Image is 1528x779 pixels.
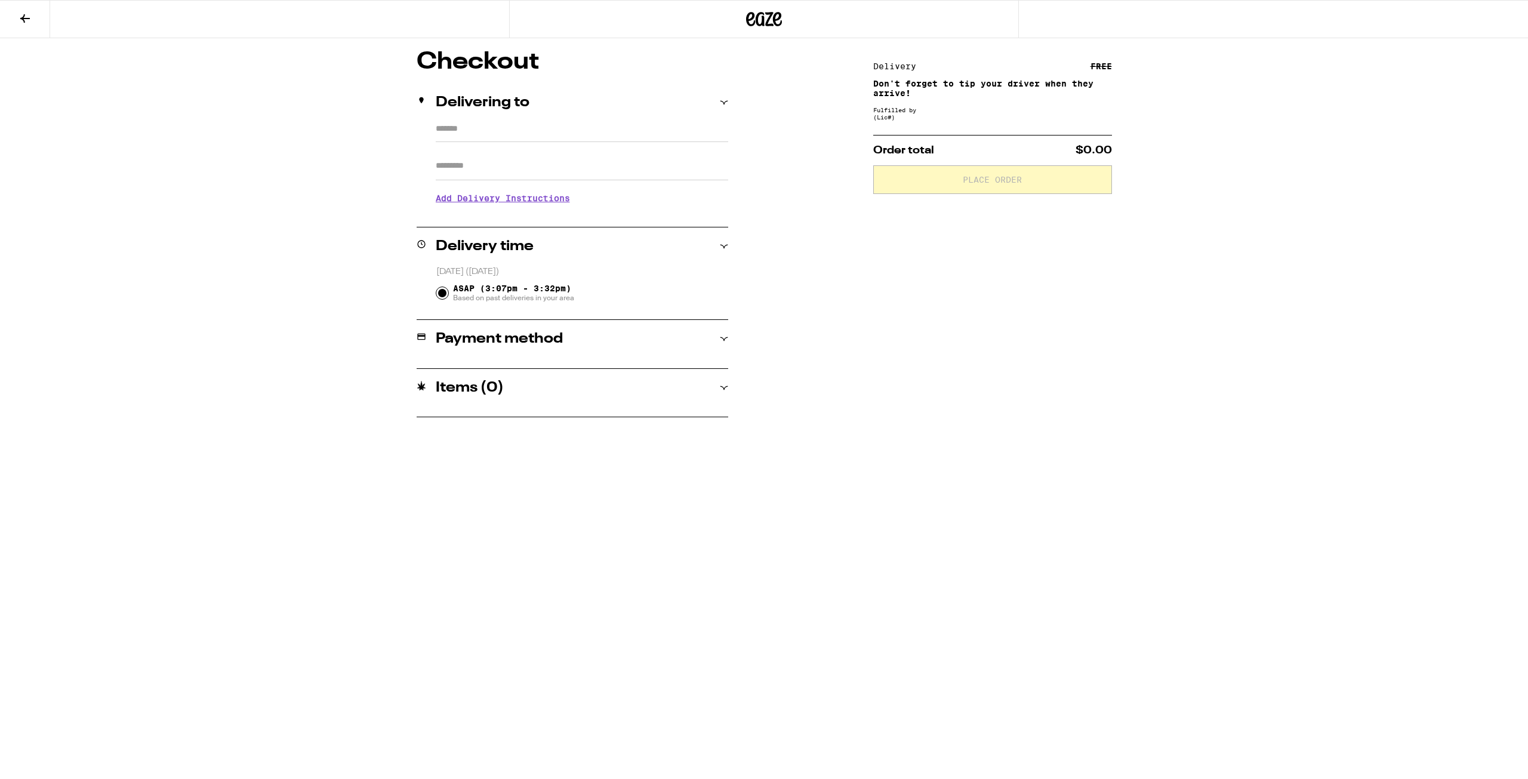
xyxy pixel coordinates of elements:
[873,106,1112,121] div: Fulfilled by (Lic# )
[436,212,728,221] p: We'll contact you at [PHONE_NUMBER] when we arrive
[873,62,925,70] div: Delivery
[453,284,574,303] span: ASAP (3:07pm - 3:32pm)
[417,50,728,74] h1: Checkout
[436,96,529,110] h2: Delivering to
[436,266,728,278] p: [DATE] ([DATE])
[873,79,1112,98] p: Don't forget to tip your driver when they arrive!
[7,8,86,18] span: Hi. Need any help?
[963,175,1022,184] span: Place Order
[436,381,504,395] h2: Items ( 0 )
[453,293,574,303] span: Based on past deliveries in your area
[436,184,728,212] h3: Add Delivery Instructions
[873,145,934,156] span: Order total
[436,332,563,346] h2: Payment method
[1076,145,1112,156] span: $0.00
[436,239,534,254] h2: Delivery time
[1090,62,1112,70] div: FREE
[873,165,1112,194] button: Place Order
